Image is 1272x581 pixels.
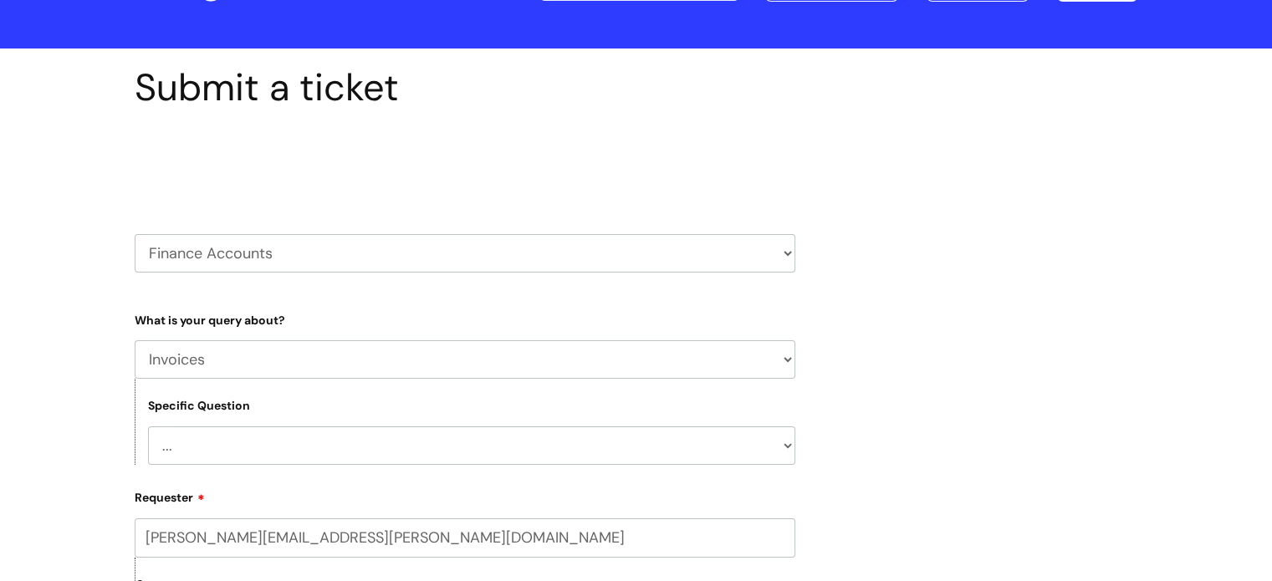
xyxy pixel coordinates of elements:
[135,485,795,505] label: Requester
[135,65,795,110] h1: Submit a ticket
[135,518,795,557] input: Email
[135,310,795,328] label: What is your query about?
[135,149,795,180] h2: Select issue type
[148,399,250,413] label: Specific Question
